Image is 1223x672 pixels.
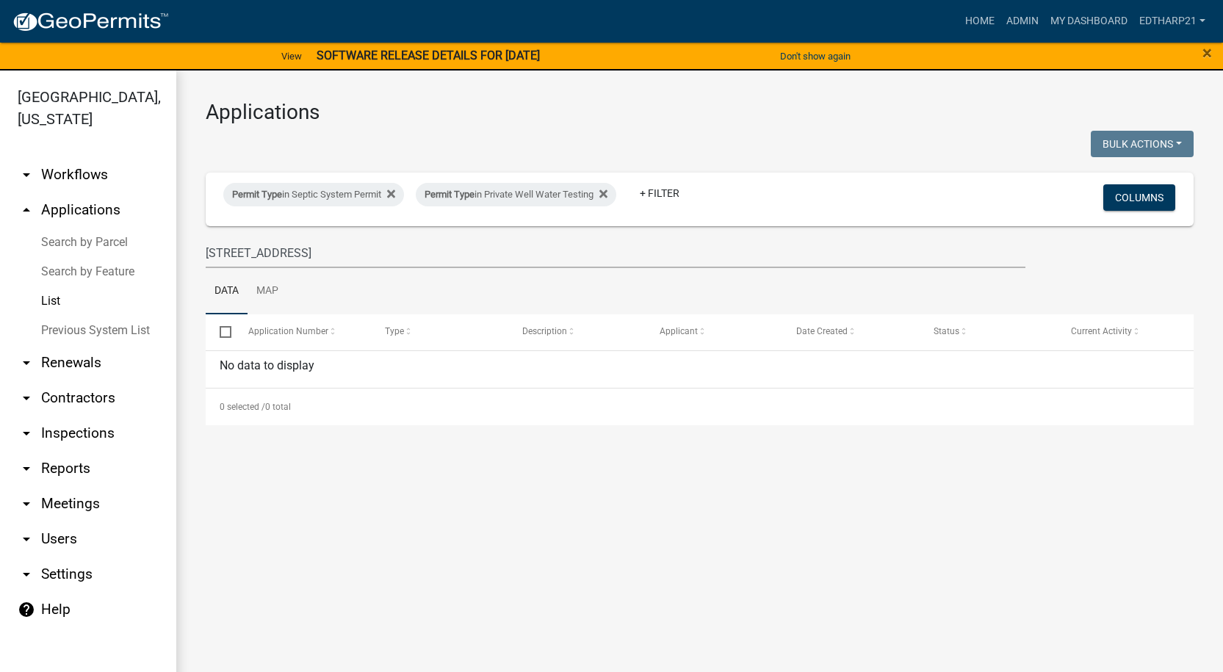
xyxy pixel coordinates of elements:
[1056,314,1194,350] datatable-header-cell: Current Activity
[18,460,35,477] i: arrow_drop_down
[522,326,567,336] span: Description
[248,326,328,336] span: Application Number
[645,314,782,350] datatable-header-cell: Applicant
[920,314,1057,350] datatable-header-cell: Status
[18,201,35,219] i: arrow_drop_up
[385,326,404,336] span: Type
[206,351,1194,388] div: No data to display
[774,44,856,68] button: Don't show again
[317,48,540,62] strong: SOFTWARE RELEASE DETAILS FOR [DATE]
[934,326,959,336] span: Status
[248,268,287,315] a: Map
[18,530,35,548] i: arrow_drop_down
[275,44,308,68] a: View
[416,183,616,206] div: in Private Well Water Testing
[371,314,508,350] datatable-header-cell: Type
[206,314,234,350] datatable-header-cell: Select
[959,7,1000,35] a: Home
[18,389,35,407] i: arrow_drop_down
[206,100,1194,125] h3: Applications
[232,189,282,200] span: Permit Type
[782,314,920,350] datatable-header-cell: Date Created
[1103,184,1175,211] button: Columns
[18,495,35,513] i: arrow_drop_down
[18,601,35,618] i: help
[220,402,265,412] span: 0 selected /
[234,314,371,350] datatable-header-cell: Application Number
[1202,43,1212,63] span: ×
[1202,44,1212,62] button: Close
[18,424,35,442] i: arrow_drop_down
[796,326,848,336] span: Date Created
[1000,7,1045,35] a: Admin
[1133,7,1211,35] a: EdTharp21
[628,180,691,206] a: + Filter
[18,566,35,583] i: arrow_drop_down
[1045,7,1133,35] a: My Dashboard
[425,189,475,200] span: Permit Type
[223,183,404,206] div: in Septic System Permit
[508,314,646,350] datatable-header-cell: Description
[206,389,1194,425] div: 0 total
[18,166,35,184] i: arrow_drop_down
[206,268,248,315] a: Data
[660,326,698,336] span: Applicant
[18,354,35,372] i: arrow_drop_down
[206,238,1025,268] input: Search for applications
[1091,131,1194,157] button: Bulk Actions
[1071,326,1132,336] span: Current Activity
